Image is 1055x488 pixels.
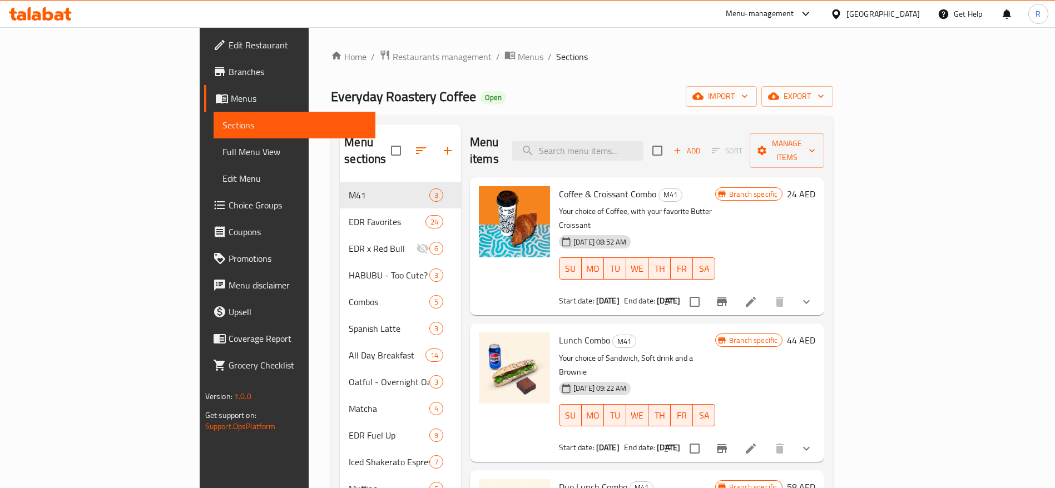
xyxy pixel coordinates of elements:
[693,404,715,426] button: SA
[744,295,757,308] a: Edit menu item
[787,186,815,202] h6: 24 AED
[671,404,693,426] button: FR
[512,141,643,161] input: search
[481,91,506,104] div: Open
[349,268,429,282] span: HABUBU - Too Cute? Take a Bite!
[379,49,492,64] a: Restaurants management
[416,242,429,255] svg: Inactive section
[626,257,648,280] button: WE
[204,325,376,352] a: Coverage Report
[559,351,715,379] p: Your choice of Sandwich, Soft drink and a Brownie
[429,242,443,255] div: items
[612,335,636,348] div: M41
[504,49,543,64] a: Menus
[340,208,461,235] div: EDR Favorites24
[496,50,500,63] li: /
[349,348,425,362] span: All Day Breakfast
[429,268,443,282] div: items
[604,404,626,426] button: TU
[408,137,434,164] span: Sort sections
[340,235,461,262] div: EDR x Red Bull6
[766,435,793,462] button: delete
[429,188,443,202] div: items
[586,261,600,277] span: MO
[548,50,552,63] li: /
[671,257,693,280] button: FR
[229,278,367,292] span: Menu disclaimer
[624,440,655,455] span: End date:
[349,295,429,308] span: Combos
[659,188,682,201] span: M41
[349,215,425,228] span: EDR Favorites
[331,84,476,109] span: Everyday Roastery Coffee
[1036,8,1041,20] span: R
[204,352,376,379] a: Grocery Checklist
[340,342,461,369] div: All Day Breakfast14
[430,377,443,387] span: 3
[231,92,367,105] span: Menus
[626,404,648,426] button: WE
[631,407,644,424] span: WE
[425,348,443,362] div: items
[669,142,705,160] span: Add item
[750,133,824,168] button: Manage items
[793,435,820,462] button: show more
[693,257,715,280] button: SA
[766,288,793,315] button: delete
[349,322,429,335] span: Spanish Latte
[430,430,443,441] span: 9
[340,288,461,315] div: Combos5
[648,257,671,280] button: TH
[564,407,577,424] span: SU
[624,293,655,308] span: End date:
[608,407,622,424] span: TU
[653,261,666,277] span: TH
[586,407,600,424] span: MO
[479,332,550,404] img: Lunch Combo
[204,192,376,218] a: Choice Groups
[205,389,232,404] span: Version:
[430,323,443,334] span: 3
[559,257,582,280] button: SU
[349,402,429,415] span: Matcha
[214,112,376,138] a: Sections
[675,261,689,277] span: FR
[349,455,429,469] span: Iced Shakerato Espresso
[340,395,461,422] div: Matcha4
[229,198,367,212] span: Choice Groups
[204,218,376,245] a: Coupons
[229,225,367,238] span: Coupons
[430,297,443,307] span: 5
[430,190,443,201] span: 3
[204,245,376,272] a: Promotions
[222,145,367,158] span: Full Menu View
[429,375,443,389] div: items
[340,422,461,449] div: EDR Fuel Up9
[770,89,824,103] span: export
[349,375,429,389] div: Oatful - Overnight Oats
[675,407,689,424] span: FR
[205,408,256,422] span: Get support on:
[204,298,376,325] a: Upsell
[793,288,820,315] button: show more
[725,189,782,200] span: Branch specific
[697,261,711,277] span: SA
[613,335,636,348] span: M41
[349,429,429,442] div: EDR Fuel Up
[222,118,367,132] span: Sections
[340,449,461,475] div: Iced Shakerato Espresso7
[646,139,669,162] span: Select section
[559,440,595,455] span: Start date:
[582,404,604,426] button: MO
[800,295,813,308] svg: Show Choices
[349,242,416,255] div: EDR x Red Bull
[559,293,595,308] span: Start date:
[683,437,706,460] span: Select to update
[559,186,656,202] span: Coffee & Croissant Combo
[695,89,748,103] span: import
[204,85,376,112] a: Menus
[569,237,631,247] span: [DATE] 08:52 AM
